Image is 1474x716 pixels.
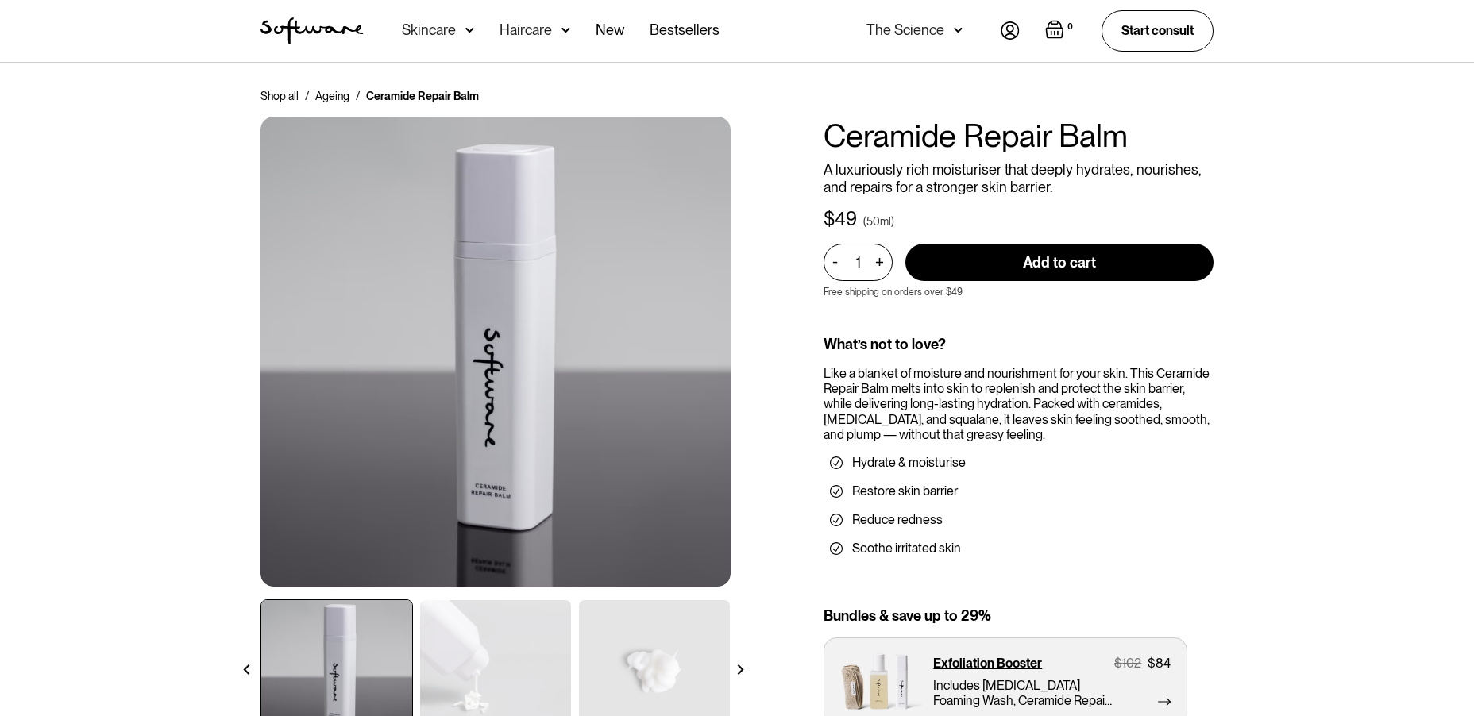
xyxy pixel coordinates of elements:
div: / [356,88,360,104]
a: Start consult [1102,10,1214,51]
li: Reduce redness [830,512,1207,528]
div: Haircare [500,22,552,38]
h1: Ceramide Repair Balm [824,117,1214,155]
div: $ [1114,656,1122,671]
img: Ceramide Moisturiser [260,117,731,587]
li: Soothe irritated skin [830,541,1207,556]
img: arrow down [561,22,570,38]
a: Open empty cart [1045,20,1076,42]
p: Includes [MEDICAL_DATA] Foaming Wash, Ceramide Repair Balm and Cleansing Cloth [933,678,1113,708]
div: Ceramide Repair Balm [366,88,479,104]
a: Ageing [315,88,349,104]
p: Exfoliation Booster [933,656,1042,671]
div: 102 [1122,656,1141,671]
li: Hydrate & moisturise [830,455,1207,471]
a: home [260,17,364,44]
div: (50ml) [863,214,894,229]
p: A luxuriously rich moisturiser that deeply hydrates, nourishes, and repairs for a stronger skin b... [824,161,1214,195]
div: Like a blanket of moisture and nourishment for your skin. This Ceramide Repair Balm melts into sk... [824,366,1214,442]
img: arrow down [465,22,474,38]
div: Skincare [402,22,456,38]
a: Shop all [260,88,299,104]
input: Add to cart [905,244,1214,281]
p: Free shipping on orders over $49 [824,287,963,298]
div: What’s not to love? [824,336,1214,353]
div: - [832,253,843,271]
img: arrow down [954,22,963,38]
div: $ [824,208,835,231]
div: + [870,253,888,271]
div: $ [1148,656,1156,671]
li: Restore skin barrier [830,483,1207,499]
div: 84 [1156,656,1171,671]
div: Bundles & save up to 29% [824,607,1214,625]
div: 0 [1064,20,1076,34]
img: arrow left [241,664,252,675]
img: Software Logo [260,17,364,44]
div: The Science [866,22,944,38]
img: arrow right [735,664,746,675]
div: / [305,88,309,104]
div: 49 [835,208,857,231]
